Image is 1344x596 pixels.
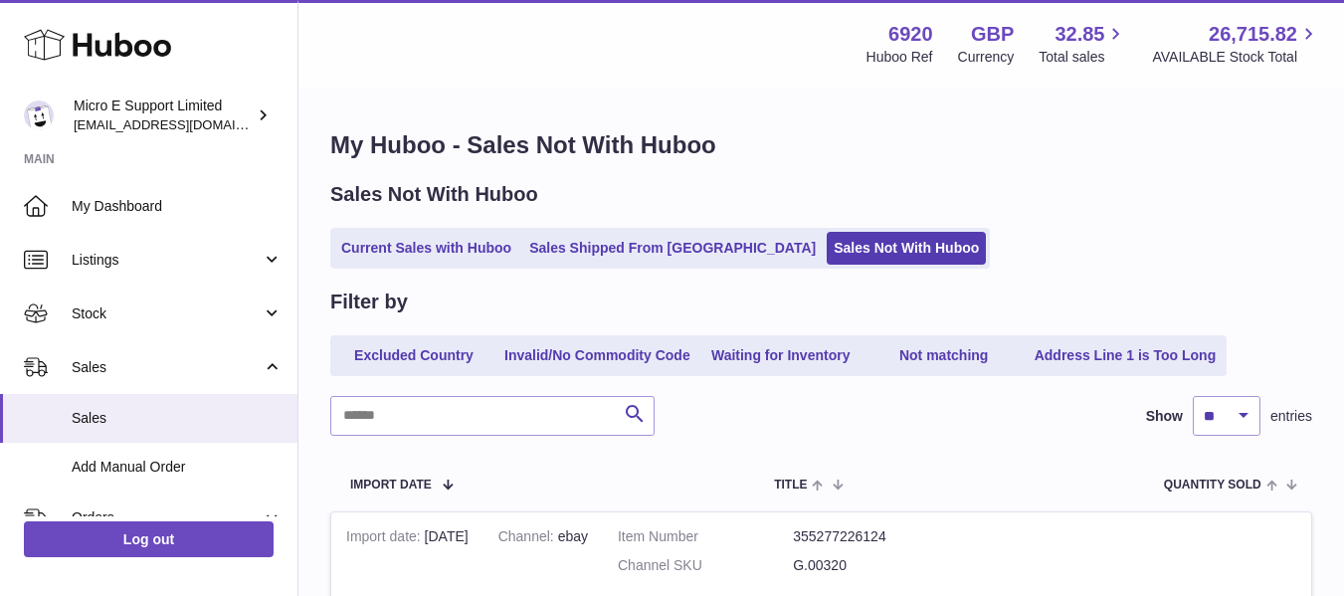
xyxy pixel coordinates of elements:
[888,21,933,48] strong: 6920
[1028,339,1224,372] a: Address Line 1 is Too Long
[1039,48,1127,67] span: Total sales
[24,521,274,557] a: Log out
[72,304,262,323] span: Stock
[72,197,283,216] span: My Dashboard
[793,556,968,575] dd: G.00320
[497,339,697,372] a: Invalid/No Commodity Code
[346,528,425,549] strong: Import date
[24,100,54,130] img: contact@micropcsupport.com
[1039,21,1127,67] a: 32.85 Total sales
[350,479,432,492] span: Import date
[958,48,1015,67] div: Currency
[74,97,253,134] div: Micro E Support Limited
[701,339,861,372] a: Waiting for Inventory
[330,289,408,315] h2: Filter by
[72,358,262,377] span: Sales
[618,556,793,575] dt: Channel SKU
[330,181,538,208] h2: Sales Not With Huboo
[1270,407,1312,426] span: entries
[1152,48,1320,67] span: AVAILABLE Stock Total
[793,527,968,546] dd: 355277226124
[1209,21,1297,48] span: 26,715.82
[522,232,823,265] a: Sales Shipped From [GEOGRAPHIC_DATA]
[827,232,986,265] a: Sales Not With Huboo
[1164,479,1261,492] span: Quantity Sold
[618,527,793,546] dt: Item Number
[72,508,262,527] span: Orders
[72,409,283,428] span: Sales
[72,251,262,270] span: Listings
[74,116,292,132] span: [EMAIL_ADDRESS][DOMAIN_NAME]
[1152,21,1320,67] a: 26,715.82 AVAILABLE Stock Total
[334,232,518,265] a: Current Sales with Huboo
[971,21,1014,48] strong: GBP
[334,339,493,372] a: Excluded Country
[866,48,933,67] div: Huboo Ref
[774,479,807,492] span: Title
[1055,21,1104,48] span: 32.85
[330,129,1312,161] h1: My Huboo - Sales Not With Huboo
[498,528,558,549] strong: Channel
[498,527,588,546] div: ebay
[72,458,283,477] span: Add Manual Order
[864,339,1024,372] a: Not matching
[1146,407,1183,426] label: Show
